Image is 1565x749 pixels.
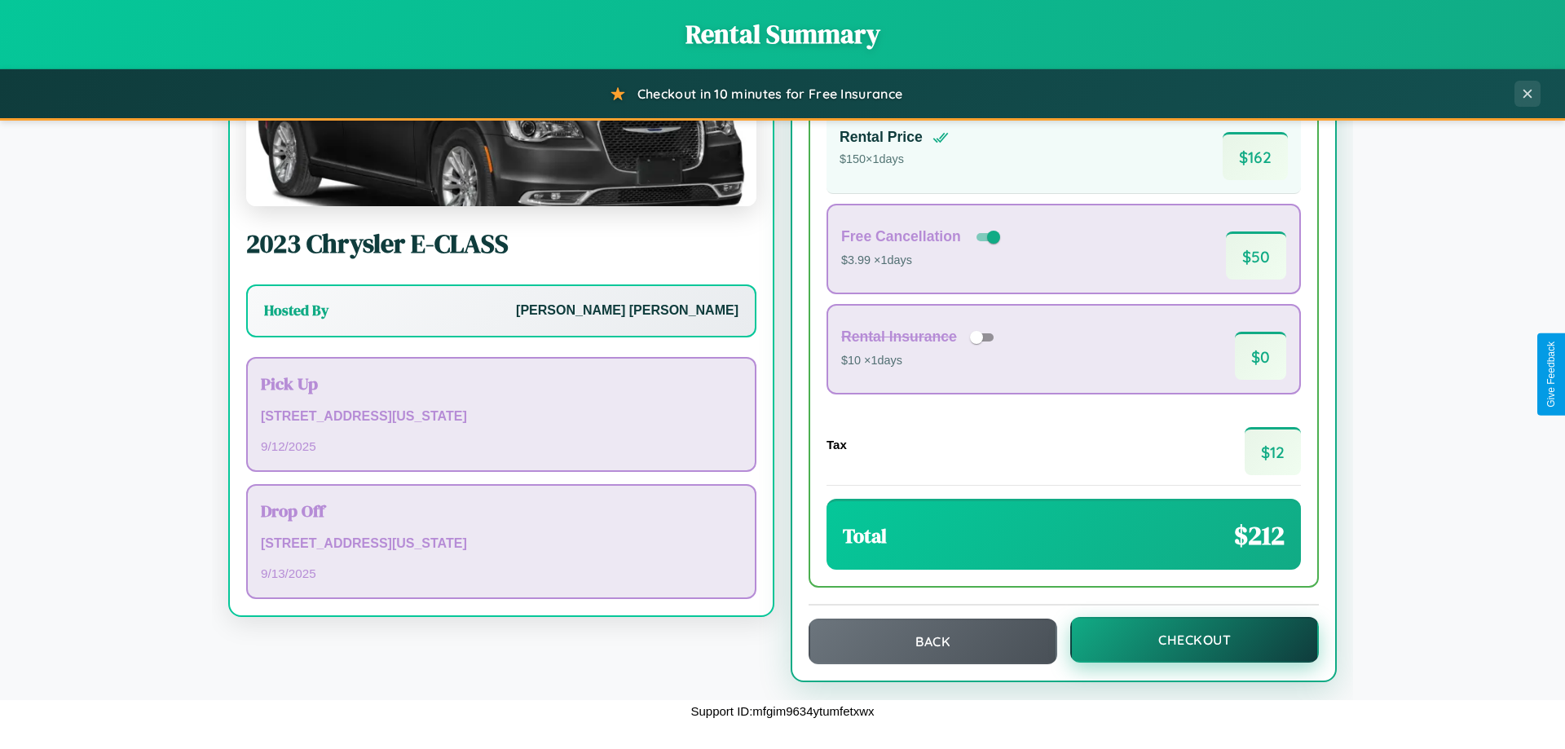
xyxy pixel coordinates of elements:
[841,350,999,372] p: $10 × 1 days
[1226,231,1286,280] span: $ 50
[516,299,738,323] p: [PERSON_NAME] [PERSON_NAME]
[840,129,923,146] h4: Rental Price
[637,86,902,102] span: Checkout in 10 minutes for Free Insurance
[1234,518,1285,553] span: $ 212
[264,301,328,320] h3: Hosted By
[690,700,874,722] p: Support ID: mfgim9634ytumfetxwx
[843,522,887,549] h3: Total
[261,562,742,584] p: 9 / 13 / 2025
[1245,427,1301,475] span: $ 12
[1070,617,1319,663] button: Checkout
[261,372,742,395] h3: Pick Up
[827,438,847,452] h4: Tax
[261,405,742,429] p: [STREET_ADDRESS][US_STATE]
[840,149,949,170] p: $ 150 × 1 days
[809,619,1057,664] button: Back
[1235,332,1286,380] span: $ 0
[261,435,742,457] p: 9 / 12 / 2025
[841,328,957,346] h4: Rental Insurance
[261,532,742,556] p: [STREET_ADDRESS][US_STATE]
[1223,132,1288,180] span: $ 162
[16,16,1549,52] h1: Rental Summary
[246,43,756,206] img: Chrysler E-CLASS
[1545,341,1557,408] div: Give Feedback
[841,228,961,245] h4: Free Cancellation
[246,226,756,262] h2: 2023 Chrysler E-CLASS
[261,499,742,522] h3: Drop Off
[841,250,1003,271] p: $3.99 × 1 days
